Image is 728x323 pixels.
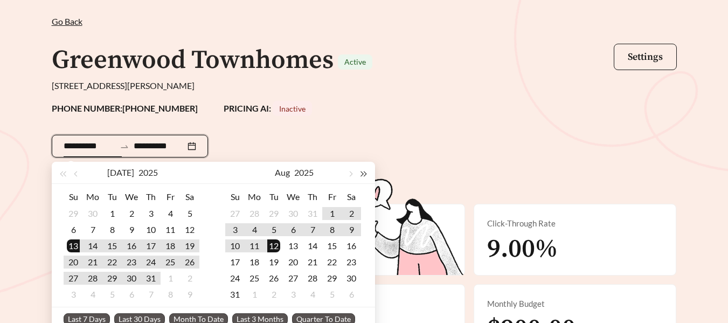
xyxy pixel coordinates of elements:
div: 1 [325,207,338,220]
div: 27 [67,272,80,285]
td: 2025-08-12 [264,238,283,254]
div: 24 [228,272,241,285]
td: 2025-08-14 [303,238,322,254]
div: 7 [306,223,319,236]
td: 2025-08-30 [342,270,361,286]
td: 2025-06-30 [83,205,102,222]
td: 2025-08-03 [225,222,245,238]
div: 1 [248,288,261,301]
div: 23 [345,256,358,269]
div: 11 [248,239,261,252]
div: 2 [125,207,138,220]
div: 5 [325,288,338,301]
div: 5 [267,223,280,236]
td: 2025-07-27 [225,205,245,222]
td: 2025-08-24 [225,270,245,286]
div: 20 [67,256,80,269]
div: 4 [86,288,99,301]
td: 2025-08-27 [283,270,303,286]
td: 2025-07-12 [180,222,199,238]
div: 16 [125,239,138,252]
td: 2025-08-08 [322,222,342,238]
div: 2 [345,207,358,220]
td: 2025-07-31 [141,270,161,286]
td: 2025-09-03 [283,286,303,303]
td: 2025-07-20 [64,254,83,270]
span: to [120,141,129,151]
td: 2025-08-07 [141,286,161,303]
td: 2025-08-01 [322,205,342,222]
div: 5 [106,288,119,301]
td: 2025-07-14 [83,238,102,254]
td: 2025-07-08 [102,222,122,238]
th: Th [141,188,161,205]
td: 2025-07-16 [122,238,141,254]
th: Mo [245,188,264,205]
th: Tu [102,188,122,205]
td: 2025-07-29 [264,205,283,222]
div: 6 [287,223,300,236]
td: 2025-09-05 [322,286,342,303]
div: 29 [325,272,338,285]
div: 17 [144,239,157,252]
div: 25 [248,272,261,285]
th: Sa [180,188,199,205]
th: Fr [322,188,342,205]
td: 2025-08-09 [180,286,199,303]
td: 2025-09-04 [303,286,322,303]
div: 24 [144,256,157,269]
div: 3 [144,207,157,220]
div: 14 [306,239,319,252]
td: 2025-08-04 [83,286,102,303]
div: 19 [267,256,280,269]
td: 2025-08-02 [180,270,199,286]
td: 2025-07-24 [141,254,161,270]
td: 2025-07-03 [141,205,161,222]
div: 19 [183,239,196,252]
div: 31 [306,207,319,220]
div: 16 [345,239,358,252]
div: 15 [106,239,119,252]
div: 9 [183,288,196,301]
td: 2025-08-25 [245,270,264,286]
td: 2025-07-05 [180,205,199,222]
th: Th [303,188,322,205]
div: [STREET_ADDRESS][PERSON_NAME] [52,79,677,92]
td: 2025-07-09 [122,222,141,238]
button: 2025 [138,162,158,183]
div: 29 [267,207,280,220]
div: 11 [164,223,177,236]
button: Aug [275,162,290,183]
th: Su [225,188,245,205]
td: 2025-08-06 [283,222,303,238]
div: 2 [267,288,280,301]
div: 17 [228,256,241,269]
div: 2 [183,272,196,285]
td: 2025-07-25 [161,254,180,270]
div: 12 [183,223,196,236]
td: 2025-07-28 [83,270,102,286]
th: Tu [264,188,283,205]
td: 2025-08-19 [264,254,283,270]
div: 6 [125,288,138,301]
div: 26 [183,256,196,269]
strong: PRICING AI: [224,103,312,113]
div: 21 [306,256,319,269]
div: 7 [86,223,99,236]
div: 8 [325,223,338,236]
div: 1 [164,272,177,285]
div: 8 [164,288,177,301]
td: 2025-07-30 [122,270,141,286]
td: 2025-08-15 [322,238,342,254]
div: 8 [106,223,119,236]
div: 29 [67,207,80,220]
div: 1 [106,207,119,220]
td: 2025-08-26 [264,270,283,286]
td: 2025-07-21 [83,254,102,270]
td: 2025-07-02 [122,205,141,222]
th: Mo [83,188,102,205]
td: 2025-07-31 [303,205,322,222]
div: 4 [306,288,319,301]
span: swap-right [120,142,129,152]
span: Inactive [279,104,306,113]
